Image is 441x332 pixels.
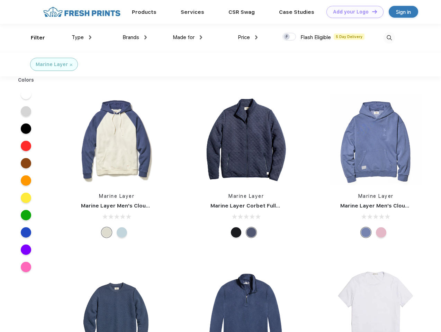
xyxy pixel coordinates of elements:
a: Products [132,9,156,15]
img: dropdown.png [89,35,91,39]
div: Lilas [376,227,386,238]
img: desktop_search.svg [384,32,395,44]
a: CSR Swag [228,9,255,15]
div: Navy/Cream [101,227,112,238]
a: Services [181,9,204,15]
a: Marine Layer [358,193,394,199]
img: func=resize&h=266 [330,94,422,186]
img: DT [372,10,377,13]
a: Marine Layer [228,193,264,199]
img: dropdown.png [255,35,258,39]
a: Marine Layer Corbet Full-Zip Jacket [210,203,306,209]
span: Made for [173,34,195,40]
span: Type [72,34,84,40]
div: Navy [246,227,256,238]
img: func=resize&h=266 [200,94,292,186]
div: Marine Layer [36,61,68,68]
div: Black [231,227,241,238]
a: Sign in [389,6,418,18]
div: Sign in [396,8,411,16]
div: Add your Logo [333,9,369,15]
div: Cool Ombre [117,227,127,238]
div: Colors [13,76,39,84]
img: func=resize&h=266 [71,94,163,186]
span: Brands [123,34,139,40]
img: dropdown.png [144,35,147,39]
span: Price [238,34,250,40]
a: Marine Layer Men's Cloud 9 Fleece Hoodie [81,203,194,209]
img: filter_cancel.svg [70,64,72,66]
span: 5 Day Delivery [334,34,364,40]
a: Marine Layer [99,193,134,199]
div: Vintage Indigo [361,227,371,238]
div: Filter [31,34,45,42]
span: Flash Eligible [300,34,331,40]
img: fo%20logo%202.webp [41,6,123,18]
img: dropdown.png [200,35,202,39]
